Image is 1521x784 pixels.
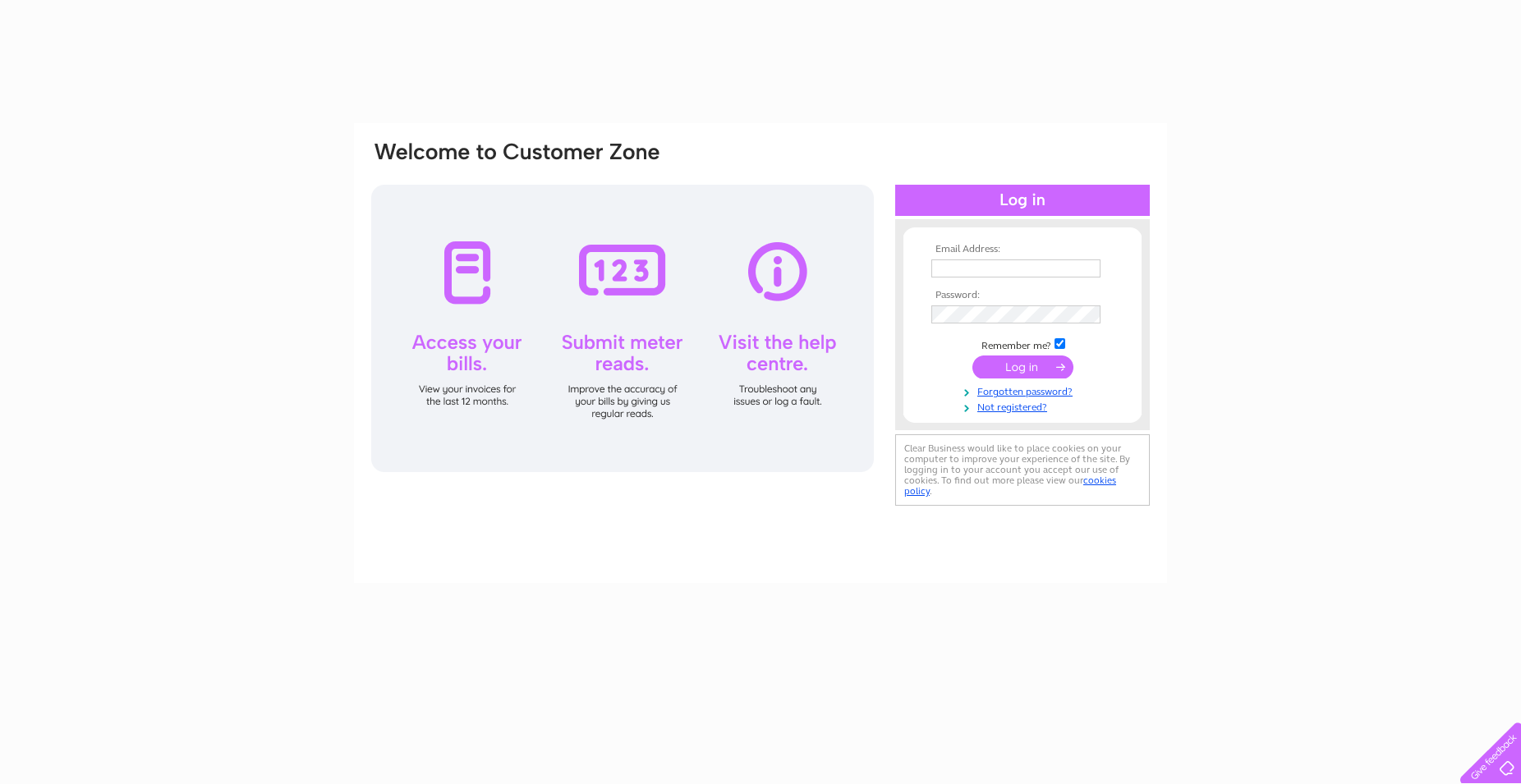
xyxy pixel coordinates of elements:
[931,398,1118,414] a: Not registered?
[895,434,1150,506] div: Clear Business would like to place cookies on your computer to improve your experience of the sit...
[927,290,1118,301] th: Password:
[931,383,1118,398] a: Forgotten password?
[927,244,1118,255] th: Email Address:
[927,336,1118,352] td: Remember me?
[972,355,1073,378] input: Submit
[904,475,1116,497] a: cookies policy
